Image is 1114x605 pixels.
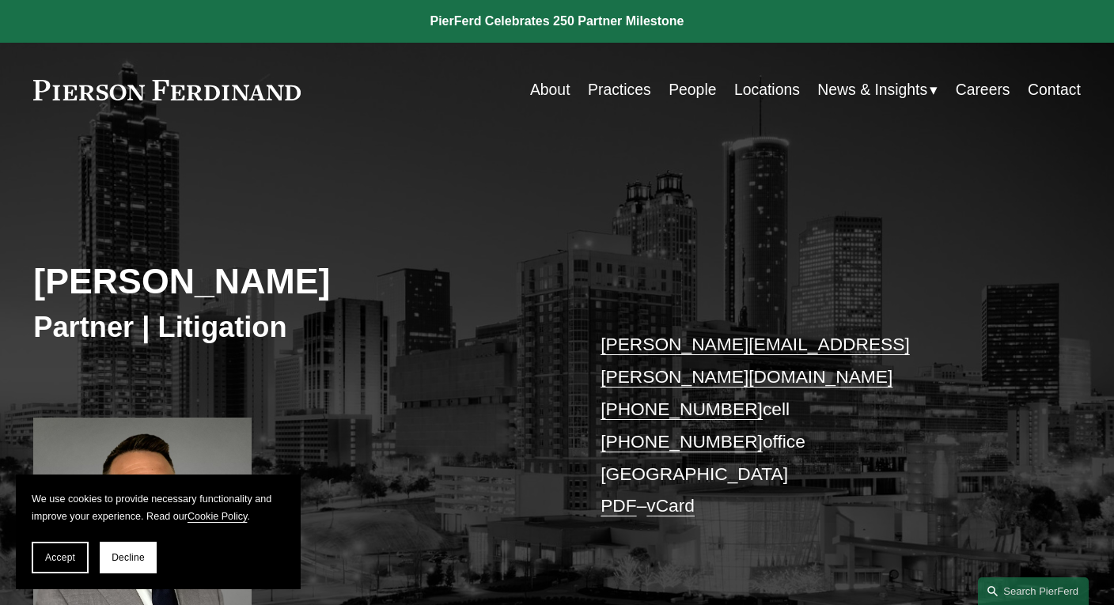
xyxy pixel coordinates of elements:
span: Decline [112,552,145,563]
a: [PERSON_NAME][EMAIL_ADDRESS][PERSON_NAME][DOMAIN_NAME] [601,334,910,387]
a: folder dropdown [817,74,938,105]
p: cell office [GEOGRAPHIC_DATA] – [601,328,1036,523]
a: vCard [646,495,695,516]
a: About [530,74,570,105]
a: Cookie Policy [188,511,247,522]
a: Practices [588,74,651,105]
h3: Partner | Litigation [33,310,557,346]
p: We use cookies to provide necessary functionality and improve your experience. Read our . [32,490,285,526]
a: People [669,74,716,105]
a: [PHONE_NUMBER] [601,431,763,452]
h2: [PERSON_NAME] [33,260,557,303]
button: Decline [100,542,157,573]
a: Contact [1028,74,1081,105]
button: Accept [32,542,89,573]
a: Careers [956,74,1010,105]
span: Accept [45,552,75,563]
span: News & Insights [817,76,927,104]
a: Search this site [978,577,1089,605]
a: PDF [601,495,637,516]
a: [PHONE_NUMBER] [601,399,763,419]
a: Locations [734,74,800,105]
section: Cookie banner [16,475,301,589]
